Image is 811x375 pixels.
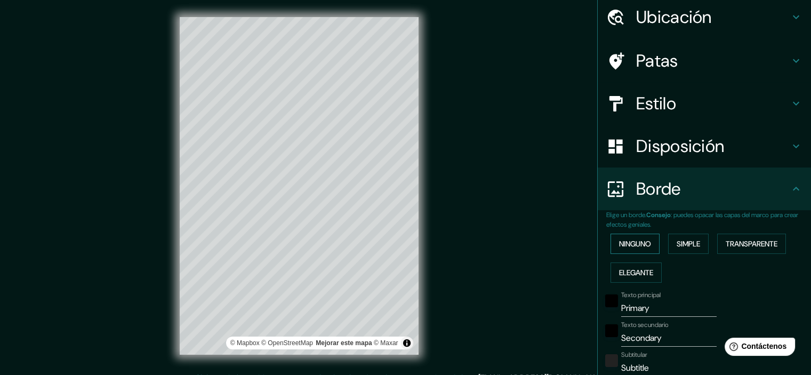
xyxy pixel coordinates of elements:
[316,339,372,347] font: Mejorar este mapa
[605,354,618,367] button: color-222222
[668,234,709,254] button: Simple
[261,339,313,347] font: © OpenStreetMap
[261,339,313,347] a: Mapa de OpenStreet
[611,262,662,283] button: Elegante
[374,339,398,347] a: Maxar
[598,39,811,82] div: Patas
[621,350,647,359] font: Subtitular
[726,239,777,249] font: Transparente
[716,333,799,363] iframe: Lanzador de widgets de ayuda
[636,135,724,157] font: Disposición
[606,211,646,219] font: Elige un borde.
[636,92,676,115] font: Estilo
[374,339,398,347] font: © Maxar
[619,239,651,249] font: Ninguno
[400,337,413,349] button: Activar o desactivar atribución
[646,211,671,219] font: Consejo
[619,268,653,277] font: Elegante
[621,291,661,299] font: Texto principal
[611,234,660,254] button: Ninguno
[636,6,712,28] font: Ubicación
[230,339,260,347] a: Mapbox
[598,82,811,125] div: Estilo
[230,339,260,347] font: © Mapbox
[636,50,678,72] font: Patas
[598,125,811,167] div: Disposición
[677,239,700,249] font: Simple
[636,178,681,200] font: Borde
[621,321,669,329] font: Texto secundario
[316,339,372,347] a: Map feedback
[598,167,811,210] div: Borde
[605,324,618,337] button: negro
[717,234,786,254] button: Transparente
[605,294,618,307] button: negro
[606,211,798,229] font: : puedes opacar las capas del marco para crear efectos geniales.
